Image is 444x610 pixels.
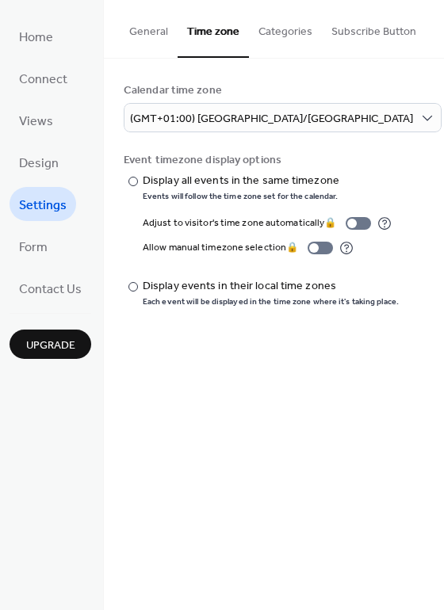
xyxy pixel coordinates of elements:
a: Settings [10,187,76,221]
a: Design [10,145,68,179]
div: Event timezone display options [124,152,421,169]
span: Contact Us [19,277,82,302]
span: Settings [19,193,67,218]
button: Upgrade [10,330,91,359]
a: Home [10,19,63,53]
span: Design [19,151,59,176]
span: Upgrade [26,337,75,354]
div: Display all events in the same timezone [143,173,339,189]
div: Each event will be displayed in the time zone where it's taking place. [143,296,399,307]
a: Views [10,103,63,137]
span: Views [19,109,53,134]
div: Display events in their local time zones [143,278,396,295]
div: Events will follow the time zone set for the calendar. [143,191,343,202]
a: Connect [10,61,77,95]
a: Form [10,229,57,263]
div: Calendar time zone [124,82,421,99]
span: Home [19,25,53,50]
span: (GMT+01:00) [GEOGRAPHIC_DATA]/[GEOGRAPHIC_DATA] [130,109,413,130]
span: Connect [19,67,67,92]
a: Contact Us [10,271,91,305]
span: Form [19,235,48,260]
